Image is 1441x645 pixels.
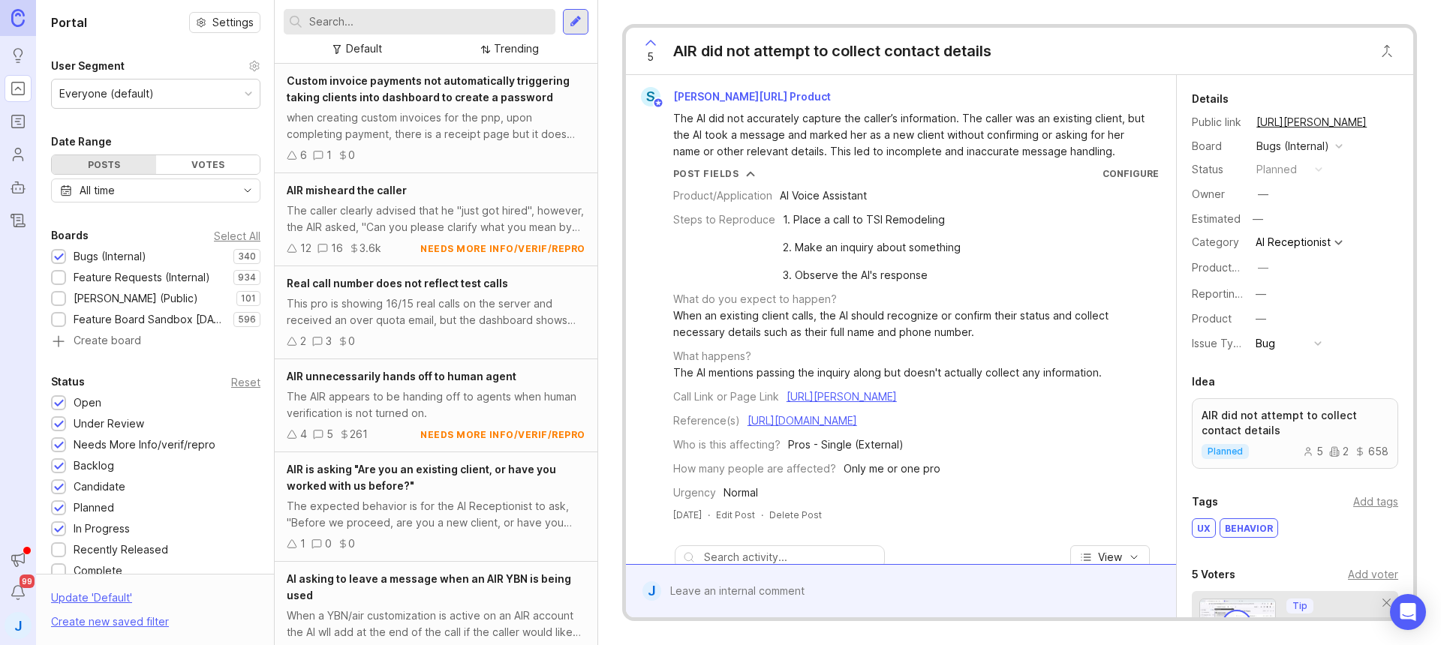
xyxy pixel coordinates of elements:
span: AIR is asking "Are you an existing client, or have you worked with us before?" [287,463,556,492]
div: 5 [326,426,333,442]
a: Configure [1103,168,1159,179]
p: 101 [241,292,256,304]
div: The expected behavior is for the AI Receptionist to ask, "Before we proceed, are you a new client... [287,498,585,531]
div: Add voter [1348,566,1398,583]
div: Add tags [1353,493,1398,510]
a: AIR unnecessarily hands off to human agentThe AIR appears to be handing off to agents when human ... [275,359,597,452]
div: Recently Released [74,541,168,558]
div: Select All [214,232,260,240]
div: The AIR appears to be handing off to agents when human verification is not turned on. [287,388,585,421]
svg: toggle icon [236,184,260,196]
a: AIR did not attempt to collect contact detailsplanned52658 [1192,398,1398,469]
label: Product [1192,312,1232,325]
div: 16 [331,240,343,256]
div: Delete Post [769,508,822,521]
div: Planned [74,499,114,516]
div: Open Intercom Messenger [1390,594,1426,630]
div: Idea [1192,373,1215,391]
span: 99 [20,574,35,588]
div: Owner [1192,186,1244,202]
div: Who is this affecting? [673,436,781,453]
div: — [1256,310,1266,327]
a: Real call number does not reflect test callsThis pro is showing 16/15 real calls on the server an... [275,266,597,359]
div: 1 [300,535,305,552]
div: — [1258,186,1268,202]
div: Status [51,373,85,391]
div: Product/Application [673,187,772,204]
div: 2. Make an inquiry about something [783,239,961,256]
span: AIR unnecessarily hands off to human agent [287,370,516,382]
a: [URL][DOMAIN_NAME] [748,414,857,427]
div: · [708,508,710,521]
div: Estimated [1192,214,1241,224]
p: 596 [238,313,256,325]
div: Posts [52,155,156,174]
div: When a YBN/air customization is active on an AIR account the AI wll add at the end of the call if... [287,607,585,640]
button: Close button [1372,36,1402,66]
div: Date Range [51,133,112,151]
div: Edit Post [716,508,755,521]
a: AIR is asking "Are you an existing client, or have you worked with us before?"The expected behavi... [275,452,597,562]
a: Ideas [5,42,32,69]
div: AI Voice Assistant [780,187,867,204]
div: — [1256,286,1266,302]
span: [PERSON_NAME][URL] Product [673,90,831,103]
div: Needs More Info/verif/repro [74,436,215,453]
button: Announcements [5,546,32,573]
div: Tags [1192,493,1218,511]
div: 2 [300,333,306,349]
div: needs more info/verif/repro [420,242,585,255]
span: AI asking to leave a message when an AIR YBN is being used [287,572,571,601]
a: AIR misheard the callerThe caller clearly advised that he "just got hired", however, the AIR aske... [275,173,597,266]
div: J [642,581,661,601]
div: Everyone (default) [59,85,154,102]
div: User Segment [51,57,125,75]
span: Real call number does not reflect test calls [287,277,508,289]
a: Autopilot [5,174,32,201]
label: Issue Type [1192,337,1247,349]
div: Post Fields [673,167,739,180]
input: Search... [309,13,549,30]
div: Boards [51,226,89,244]
div: Bug [1256,335,1275,352]
button: Notifications [5,579,32,606]
button: View [1070,545,1150,569]
div: The AI mentions passing the inquiry along but doesn't actually collect any information. [673,364,1102,381]
div: Open [74,394,101,411]
p: 340 [238,250,256,262]
button: Settings [189,12,260,33]
label: Reporting Team [1192,287,1272,300]
div: 5 [1303,446,1323,457]
a: Create board [51,335,260,349]
div: 0 [348,147,355,163]
div: Trending [494,40,539,57]
div: Bugs (Internal) [74,248,146,265]
div: The caller clearly advised that he "just got hired", however, the AIR asked, "Can you please clar... [287,202,585,235]
div: How many people are affected? [673,460,836,477]
div: AIR did not attempt to collect contact details [673,40,991,61]
div: UX [1193,519,1215,537]
button: ProductboardID [1253,258,1273,277]
div: 6 [300,147,307,163]
span: View [1098,550,1122,565]
a: Portal [5,75,32,102]
div: Create new saved filter [51,613,169,630]
div: Public link [1192,114,1244,130]
span: Custom invoice payments not automatically triggering taking clients into dashboard to create a pa... [287,74,570,103]
span: 5 [647,49,654,65]
div: — [1258,259,1268,276]
div: — [1248,209,1268,229]
div: Call Link or Page Link [673,388,779,405]
a: Users [5,141,32,168]
div: Update ' Default ' [51,589,132,613]
button: Post Fields [673,167,756,180]
div: Status [1192,161,1244,178]
button: J [5,612,32,639]
div: The AI did not accurately capture the caller’s information. The caller was an existing client, bu... [673,110,1146,160]
time: [DATE] [673,509,702,520]
a: [URL][PERSON_NAME] [1252,112,1371,132]
img: Canny Home [11,9,25,26]
div: needs more info/verif/repro [420,428,585,441]
span: Settings [212,15,254,30]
